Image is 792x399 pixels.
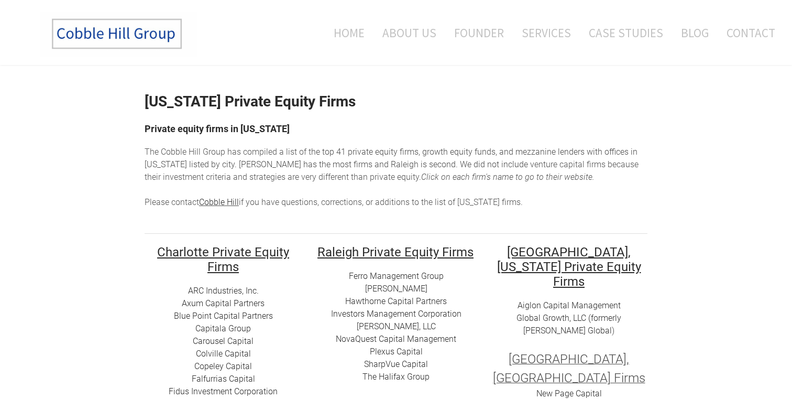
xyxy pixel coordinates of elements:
[196,349,251,359] a: ​Colville Capital
[145,147,311,157] span: The Cobble Hill Group has compiled a list of t
[518,300,621,310] a: Aiglon Capital Management
[199,197,239,207] a: Cobble Hill
[673,11,717,55] a: Blog
[195,323,251,333] a: Capitala Group​
[365,284,427,294] a: [PERSON_NAME]
[497,245,641,289] font: [GEOGRAPHIC_DATA], [US_STATE] Private Equity Firms
[145,146,647,209] div: he top 41 private equity firms, growth equity funds, and mezzanine lenders with offices in [US_ST...
[169,386,278,396] a: Fidus Investment Corporation
[362,372,430,382] a: ​​The Halifax Group
[188,286,259,296] a: ARC I​ndustries, Inc.
[317,244,475,259] h2: ​
[719,11,775,55] a: Contact
[370,347,423,357] a: ​Plexus Capital
[145,197,523,207] span: Please contact if you have questions, corrections, or additions to the list of [US_STATE] firms.
[375,11,444,55] a: About Us
[40,11,197,57] img: The Cobble Hill Group LLC
[182,298,265,308] a: Axum Capital Partners
[145,244,302,274] h2: ​
[331,309,461,319] a: Investors Management Corporation
[364,359,428,369] a: SharpVue Capital
[194,361,252,371] a: Copeley Capital
[317,243,474,260] u: ​
[145,123,290,134] font: Private equity firms in [US_STATE]
[581,11,671,55] a: Case Studies
[345,296,447,306] a: Hawthorne Capital Partners
[516,313,621,336] a: Global Growth, LLC (formerly [PERSON_NAME] Global
[536,389,602,398] a: New Page Capital
[446,11,512,55] a: Founder
[192,374,255,384] a: ​Falfurrias Capital
[421,172,595,182] em: Click on each firm's name to go to their website. ​
[157,245,289,274] font: Charlotte Private Equity Firms
[357,321,436,331] a: [PERSON_NAME], LLC
[349,271,444,281] a: Ferro Management Group
[145,93,356,110] strong: [US_STATE] Private Equity Firms
[493,352,645,385] font: [GEOGRAPHIC_DATA], [GEOGRAPHIC_DATA] Firms
[317,245,474,260] font: Raleigh Private Equity Firms
[174,311,273,321] a: ​Blue Point Capital Partners
[336,334,456,344] a: ​NovaQuest Capital Management
[514,11,579,55] a: Services
[318,11,372,55] a: Home
[193,336,254,346] a: ​​Carousel Capital​​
